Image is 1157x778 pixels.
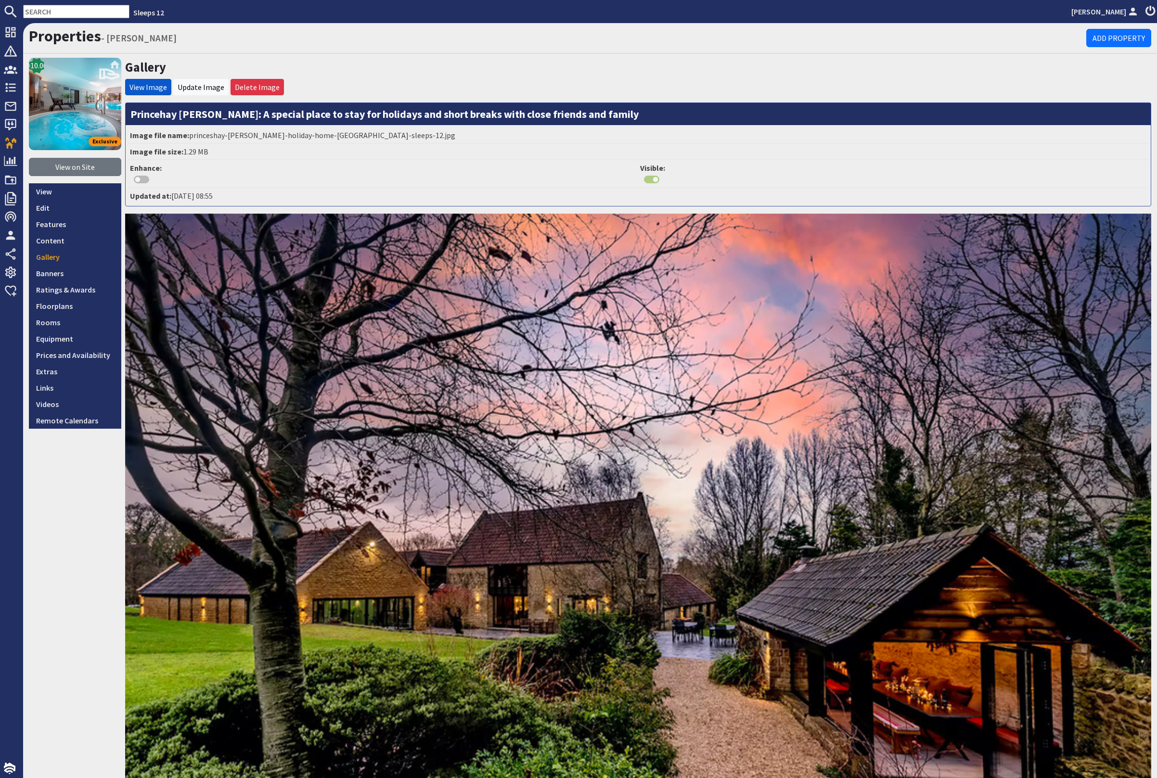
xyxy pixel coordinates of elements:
[29,183,121,200] a: View
[29,281,121,298] a: Ratings & Awards
[29,314,121,331] a: Rooms
[235,82,280,92] a: Delete Image
[128,144,1148,160] li: 1.29 MB
[29,158,121,176] a: View on Site
[101,32,177,44] small: - [PERSON_NAME]
[29,58,121,150] a: Princehay Barton's icon10.0Exclusive
[29,200,121,216] a: Edit
[89,137,121,146] span: Exclusive
[640,163,665,173] strong: Visible:
[29,363,121,380] a: Extras
[29,232,121,249] a: Content
[29,347,121,363] a: Prices and Availability
[128,128,1148,144] li: princeshay-[PERSON_NAME]-holiday-home-[GEOGRAPHIC_DATA]-sleeps-12.jpg
[29,396,121,412] a: Videos
[130,130,189,140] strong: Image file name:
[29,412,121,429] a: Remote Calendars
[125,59,166,75] a: Gallery
[128,188,1148,204] li: [DATE] 08:55
[29,380,121,396] a: Links
[29,26,101,46] a: Properties
[30,60,43,71] span: 10.0
[29,58,121,150] img: Princehay Barton's icon
[130,163,162,173] strong: Enhance:
[29,249,121,265] a: Gallery
[1071,6,1140,17] a: [PERSON_NAME]
[29,331,121,347] a: Equipment
[1086,29,1151,47] a: Add Property
[29,298,121,314] a: Floorplans
[126,103,1151,125] h3: Princehay [PERSON_NAME]: A special place to stay for holidays and short breaks with close friends...
[29,265,121,281] a: Banners
[178,82,224,92] a: Update Image
[29,216,121,232] a: Features
[130,191,171,201] strong: Updated at:
[133,8,164,17] a: Sleeps 12
[4,763,15,774] img: staytech_i_w-64f4e8e9ee0a9c174fd5317b4b171b261742d2d393467e5bdba4413f4f884c10.svg
[23,5,129,18] input: SEARCH
[130,147,183,156] strong: Image file size:
[129,82,167,92] a: View Image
